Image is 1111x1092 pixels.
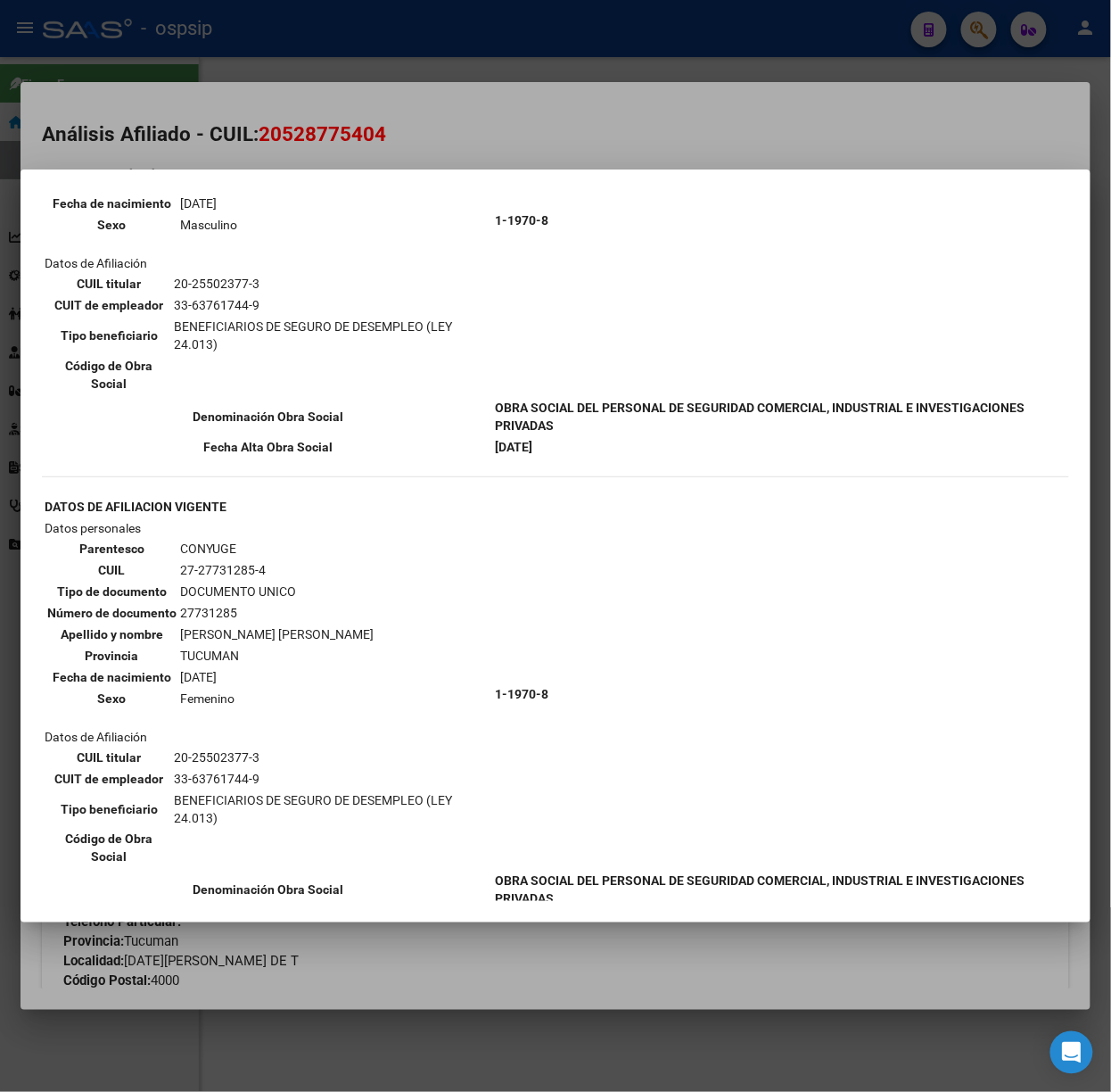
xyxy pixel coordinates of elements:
[44,437,492,457] th: Fecha Alta Obra Social
[46,625,177,644] th: Apellido y nombre
[46,539,177,558] th: Parentesco
[495,440,532,454] b: [DATE]
[1050,1031,1093,1074] div: Open Intercom Messenger
[46,194,177,213] th: Fecha de nacimiento
[495,874,1025,906] b: OBRA SOCIAL DEL PERSONAL DE SEGURIDAD COMERCIAL, INDUSTRIAL E INVESTIGACIONES PRIVADAS
[46,560,177,580] th: CUIL
[173,790,490,828] td: BENEFICIARIOS DE SEGURO DE DESEMPLEO (LEY 24.013)
[179,582,374,601] td: DOCUMENTO UNICO
[46,769,171,789] th: CUIT de empleador
[173,274,490,294] td: 20-25502377-3
[179,194,374,213] td: [DATE]
[495,401,1025,433] b: OBRA SOCIAL DEL PERSONAL DE SEGURIDAD COMERCIAL, INDUSTRIAL E INVESTIGACIONES PRIVADAS
[179,603,374,623] td: 27731285
[46,295,171,315] th: CUIT de empleador
[46,582,177,601] th: Tipo de documento
[46,603,177,623] th: Número de documento
[179,667,374,687] td: [DATE]
[44,398,492,435] th: Denominación Obra Social
[173,295,490,315] td: 33-63761744-9
[44,518,492,870] td: Datos personales Datos de Afiliación
[179,689,374,708] td: Femenino
[179,215,374,235] td: Masculino
[46,790,171,828] th: Tipo beneficiario
[46,689,177,708] th: Sexo
[179,646,374,666] td: TUCUMAN
[46,748,171,767] th: CUIL titular
[46,356,171,393] th: Código de Obra Social
[46,830,171,867] th: Código de Obra Social
[46,215,177,235] th: Sexo
[173,769,490,789] td: 33-63761744-9
[495,687,548,701] b: 1-1970-8
[173,317,490,354] td: BENEFICIARIOS DE SEGURO DE DESEMPLEO (LEY 24.013)
[173,748,490,767] td: 20-25502377-3
[46,646,177,666] th: Provincia
[44,872,492,909] th: Denominación Obra Social
[46,667,177,687] th: Fecha de nacimiento
[179,625,374,644] td: [PERSON_NAME] [PERSON_NAME]
[179,560,374,580] td: 27-27731285-4
[495,213,548,227] b: 1-1970-8
[179,539,374,558] td: CONYUGE
[45,500,226,514] b: DATOS DE AFILIACION VIGENTE
[46,317,171,354] th: Tipo beneficiario
[46,274,171,294] th: CUIL titular
[44,45,492,396] td: Datos personales Datos de Afiliación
